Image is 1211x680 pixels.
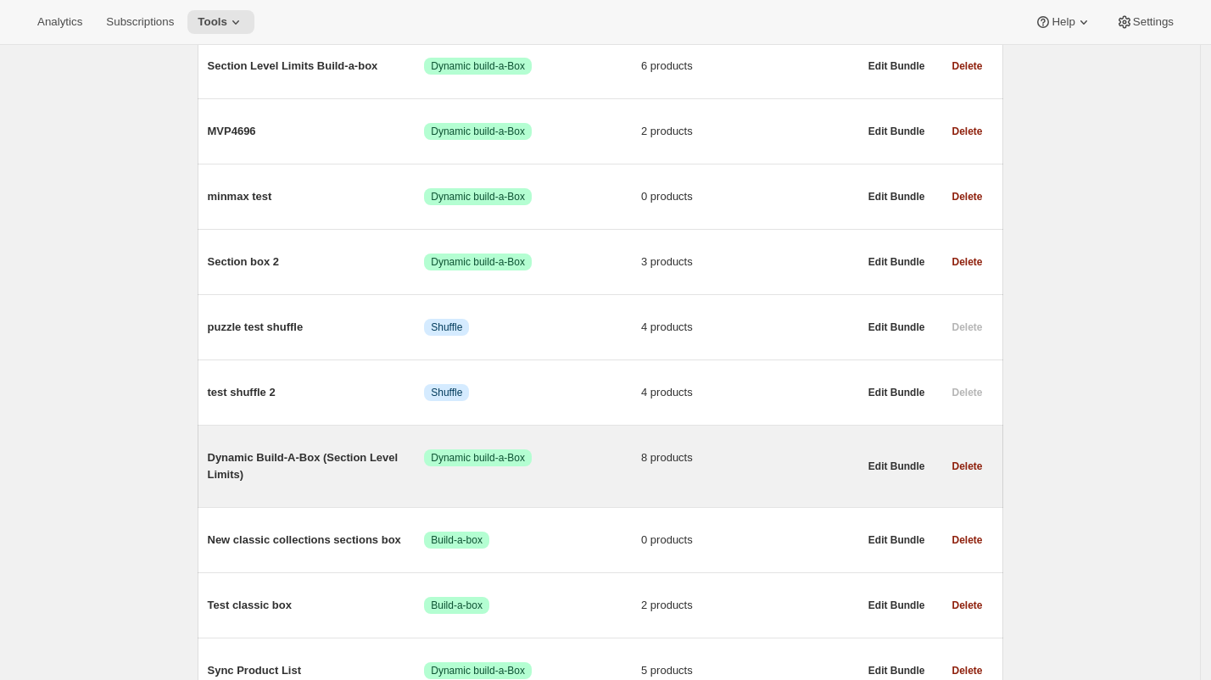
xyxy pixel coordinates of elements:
span: 5 products [641,662,858,679]
button: Edit Bundle [858,594,935,617]
button: Delete [941,250,992,274]
span: Section box 2 [208,254,425,270]
span: Section Level Limits Build-a-box [208,58,425,75]
span: Analytics [37,15,82,29]
span: 4 products [641,384,858,401]
span: Delete [951,460,982,473]
span: Dynamic build-a-Box [431,190,525,203]
span: 0 products [641,532,858,549]
button: Edit Bundle [858,454,935,478]
span: Delete [951,125,982,138]
button: Edit Bundle [858,120,935,143]
button: Analytics [27,10,92,34]
span: Delete [951,255,982,269]
span: 6 products [641,58,858,75]
span: Help [1052,15,1074,29]
span: Delete [951,664,982,677]
button: Edit Bundle [858,54,935,78]
span: Shuffle [431,386,462,399]
button: Edit Bundle [858,381,935,404]
span: MVP4696 [208,123,425,140]
span: Delete [951,190,982,203]
span: Dynamic build-a-Box [431,59,525,73]
span: Tools [198,15,227,29]
span: Delete [951,599,982,612]
span: Sync Product List [208,662,425,679]
span: Edit Bundle [868,533,925,547]
span: Dynamic Build-A-Box (Section Level Limits) [208,449,425,483]
span: 3 products [641,254,858,270]
button: Edit Bundle [858,250,935,274]
button: Edit Bundle [858,528,935,552]
span: Edit Bundle [868,599,925,612]
button: Delete [941,594,992,617]
span: minmax test [208,188,425,205]
span: Build-a-box [431,533,483,547]
button: Help [1024,10,1102,34]
button: Edit Bundle [858,315,935,339]
button: Delete [941,54,992,78]
span: 2 products [641,597,858,614]
span: Shuffle [431,320,462,334]
span: Edit Bundle [868,460,925,473]
span: Subscriptions [106,15,174,29]
span: Delete [951,533,982,547]
button: Delete [941,528,992,552]
span: Dynamic build-a-Box [431,255,525,269]
span: Dynamic build-a-Box [431,451,525,465]
span: Edit Bundle [868,190,925,203]
button: Delete [941,120,992,143]
span: Edit Bundle [868,125,925,138]
button: Tools [187,10,254,34]
span: puzzle test shuffle [208,319,425,336]
span: 2 products [641,123,858,140]
span: Delete [951,59,982,73]
button: Settings [1106,10,1184,34]
span: Settings [1133,15,1174,29]
button: Delete [941,185,992,209]
span: Dynamic build-a-Box [431,664,525,677]
span: 8 products [641,449,858,466]
span: test shuffle 2 [208,384,425,401]
button: Subscriptions [96,10,184,34]
span: Edit Bundle [868,255,925,269]
span: Edit Bundle [868,320,925,334]
span: 4 products [641,319,858,336]
button: Delete [941,454,992,478]
span: Edit Bundle [868,386,925,399]
span: Test classic box [208,597,425,614]
button: Edit Bundle [858,185,935,209]
span: New classic collections sections box [208,532,425,549]
span: Edit Bundle [868,59,925,73]
span: Dynamic build-a-Box [431,125,525,138]
span: Edit Bundle [868,664,925,677]
span: Build-a-box [431,599,483,612]
span: 0 products [641,188,858,205]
